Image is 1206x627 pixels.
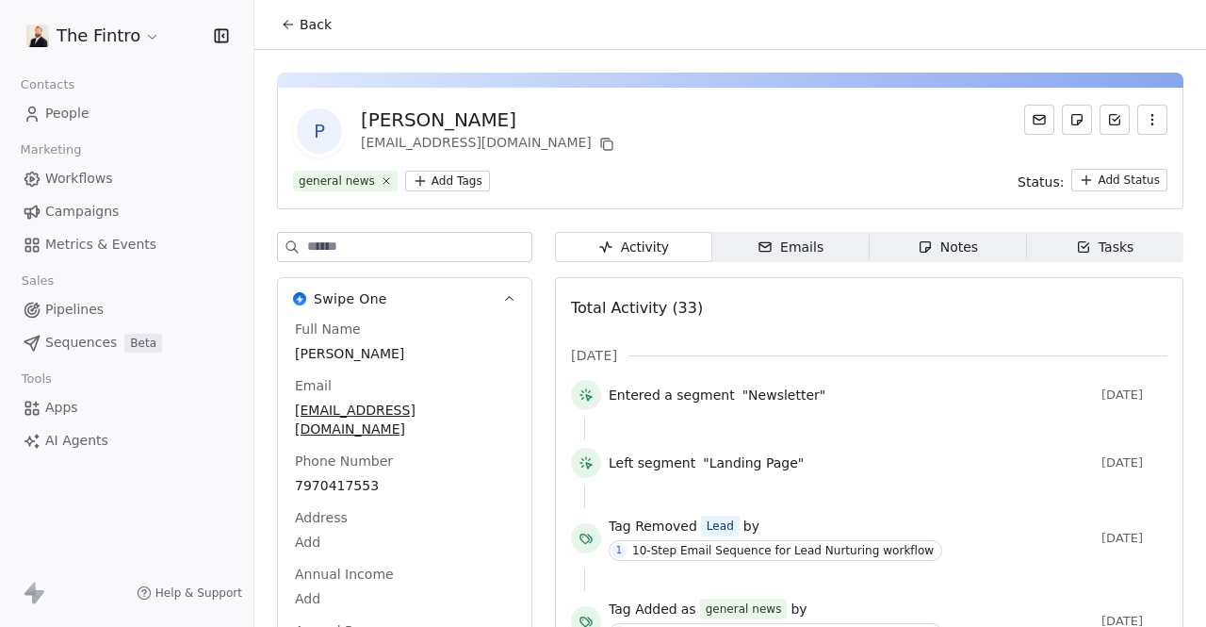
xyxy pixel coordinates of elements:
span: Help & Support [155,586,242,601]
a: Campaigns [15,196,238,227]
span: by [743,517,759,536]
span: as [681,600,696,619]
a: Help & Support [137,586,242,601]
span: [EMAIL_ADDRESS][DOMAIN_NAME] [295,401,514,438]
span: Pipelines [45,300,104,320]
span: Status: [1018,173,1064,191]
span: 7970417553 [295,476,514,495]
span: [DATE] [1101,388,1167,403]
a: Pipelines [15,294,238,325]
span: Total Activity (33) [571,299,703,317]
span: Back [300,15,332,34]
button: The Fintro [23,20,164,52]
a: People [15,98,238,129]
a: Metrics & Events [15,229,238,260]
img: Swipe One [293,292,306,305]
span: Tag Removed [609,517,697,536]
span: Left segment [609,454,695,472]
span: Sequences [45,333,117,353]
div: [PERSON_NAME] [361,107,618,133]
span: P [297,108,342,154]
span: AI Agents [45,431,108,451]
span: Metrics & Events [45,235,156,255]
span: Entered a segment [609,386,735,404]
span: Campaigns [45,202,119,222]
span: Email [291,376,335,395]
span: "Landing Page" [703,454,804,472]
span: [DATE] [1101,531,1167,546]
div: general news [706,601,782,618]
div: Lead [707,518,734,535]
button: Add Tags [405,171,490,191]
span: Annual Income [291,565,398,584]
span: People [45,104,90,124]
span: Full Name [291,320,365,338]
span: "Newsletter" [742,386,826,404]
div: Tasks [1076,238,1134,257]
span: Swipe One [314,289,387,308]
span: Address [291,508,351,527]
span: Beta [124,334,162,353]
div: general news [299,173,375,190]
div: 10-Step Email Sequence for Lead Nurturing workflow [632,544,934,557]
img: Chris%20Bowyer%201.jpg [26,25,49,47]
button: Swipe OneSwipe One [278,278,531,320]
button: Back [269,8,343,41]
span: Tools [13,365,59,393]
span: Workflows [45,169,113,189]
span: The Fintro [57,24,140,48]
button: Add Status [1071,169,1167,191]
div: [EMAIL_ADDRESS][DOMAIN_NAME] [361,133,618,156]
a: Workflows [15,163,238,194]
span: Phone Number [291,452,397,470]
span: by [790,600,807,619]
span: Add [295,533,514,552]
span: Marketing [12,136,90,164]
span: Sales [13,267,62,295]
span: Tag Added [609,600,677,619]
span: Add [295,589,514,608]
span: [DATE] [571,346,617,365]
a: AI Agents [15,425,238,456]
a: SequencesBeta [15,327,238,358]
span: Apps [45,398,78,418]
span: [PERSON_NAME] [295,344,514,363]
iframe: Intercom live chat [1142,563,1187,608]
div: Emails [758,238,823,257]
div: 1 [616,543,622,558]
div: Notes [918,238,978,257]
span: [DATE] [1101,455,1167,470]
a: Apps [15,392,238,423]
span: Contacts [12,71,83,99]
